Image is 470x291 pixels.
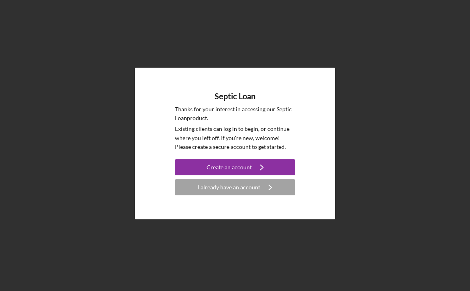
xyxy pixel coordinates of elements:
a: Create an account [175,159,295,177]
div: I already have an account [198,179,260,195]
p: Thanks for your interest in accessing our Septic Loan product. [175,105,295,123]
p: Existing clients can log in to begin, or continue where you left off. If you're new, welcome! Ple... [175,124,295,151]
h4: Septic Loan [215,92,255,101]
button: Create an account [175,159,295,175]
button: I already have an account [175,179,295,195]
div: Create an account [207,159,252,175]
